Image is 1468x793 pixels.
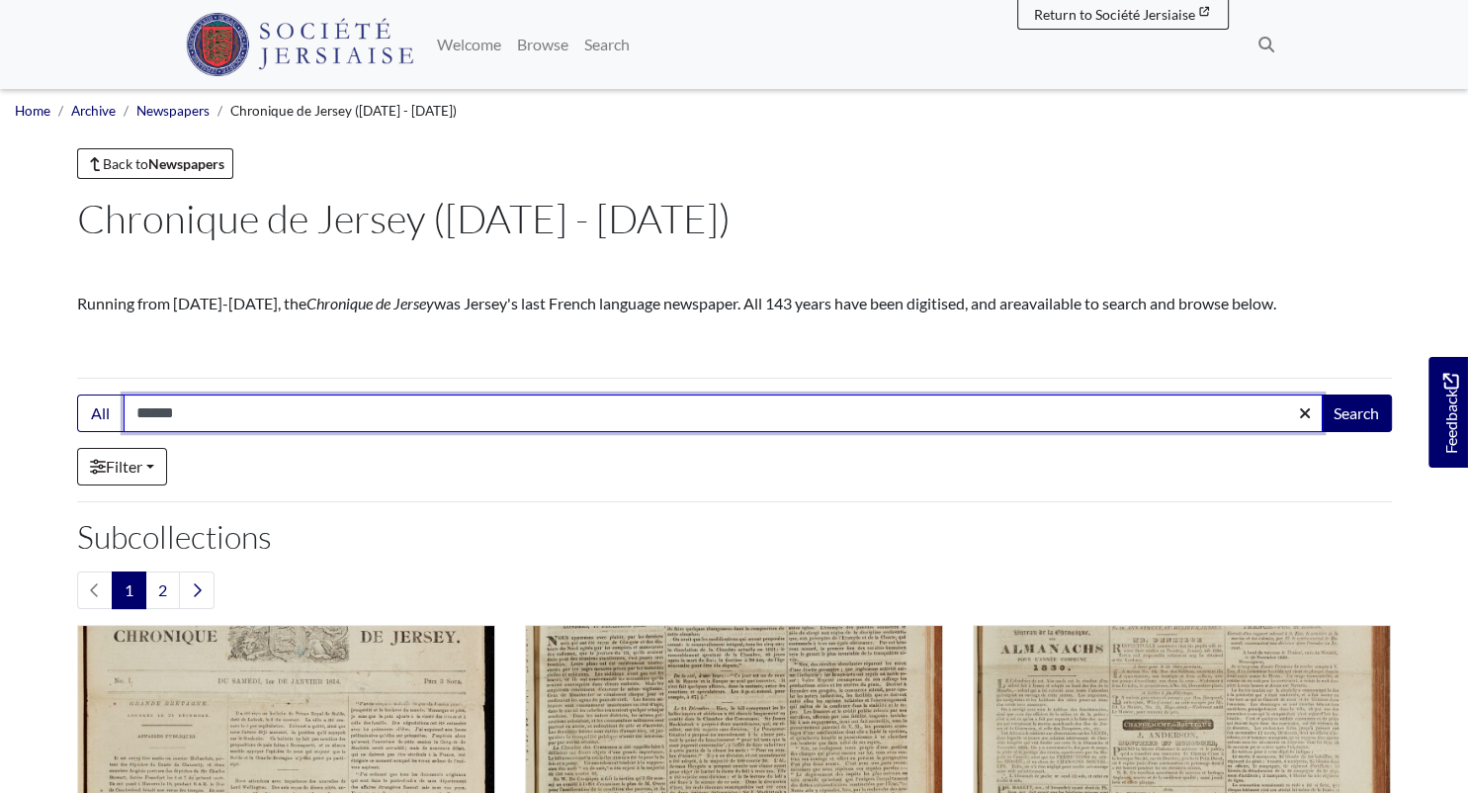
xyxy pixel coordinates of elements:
[136,103,210,119] a: Newspapers
[77,395,125,432] button: All
[1438,373,1462,453] span: Feedback
[1034,6,1195,23] span: Return to Société Jersiaise
[77,448,167,485] a: Filter
[77,148,234,179] a: Back toNewspapers
[230,103,457,119] span: Chronique de Jersey ([DATE] - [DATE])
[124,395,1323,432] input: Search this collection...
[77,518,1392,556] h2: Subcollections
[77,572,1392,609] nav: pagination
[186,13,414,76] img: Société Jersiaise
[15,103,50,119] a: Home
[71,103,116,119] a: Archive
[186,8,414,81] a: Société Jersiaise logo
[509,25,576,64] a: Browse
[1428,357,1468,468] a: Would you like to provide feedback?
[429,25,509,64] a: Welcome
[77,195,1392,242] h1: Chronique de Jersey ([DATE] - [DATE])
[112,572,146,609] span: Goto page 1
[306,294,434,312] em: Chronique de Jersey
[145,572,180,609] a: Goto page 2
[1321,395,1392,432] button: Search
[77,572,113,609] li: Previous page
[179,572,215,609] a: Next page
[576,25,638,64] a: Search
[77,292,1392,315] p: Running from [DATE]-[DATE], the was Jersey's last French language newspaper. All 143 years have b...
[148,155,224,172] strong: Newspapers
